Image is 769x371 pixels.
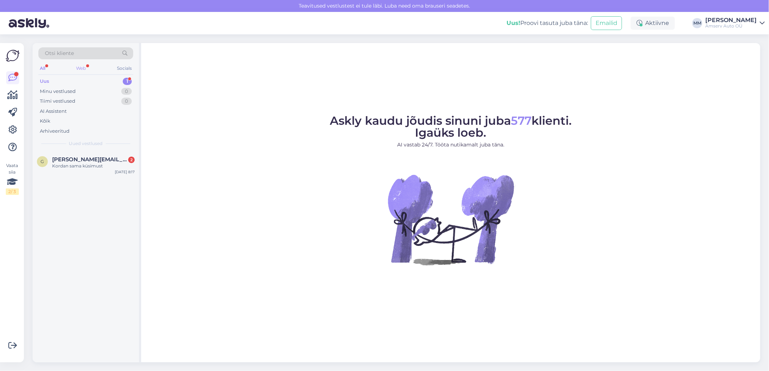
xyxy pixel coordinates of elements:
[40,108,67,115] div: AI Assistent
[123,78,132,85] div: 1
[69,140,103,147] span: Uued vestlused
[45,50,74,57] span: Otsi kliente
[38,64,47,73] div: All
[121,88,132,95] div: 0
[52,163,135,169] div: Kordan sama küsimust
[631,17,675,30] div: Aktiivne
[511,114,531,128] span: 577
[40,78,49,85] div: Uus
[705,23,757,29] div: Amserv Auto OÜ
[705,17,757,23] div: [PERSON_NAME]
[386,154,516,285] img: No Chat active
[591,16,622,30] button: Emailid
[705,17,765,29] a: [PERSON_NAME]Amserv Auto OÜ
[330,141,572,149] p: AI vastab 24/7. Tööta nutikamalt juba täna.
[75,64,88,73] div: Web
[330,114,572,140] span: Askly kaudu jõudis sinuni juba klienti. Igaüks loeb.
[41,159,44,164] span: g
[6,162,19,195] div: Vaata siia
[40,98,75,105] div: Tiimi vestlused
[6,188,19,195] div: 2 / 3
[128,157,135,163] div: 2
[6,49,20,63] img: Askly Logo
[507,19,588,27] div: Proovi tasuta juba täna:
[40,118,50,125] div: Kõik
[507,20,520,26] b: Uus!
[115,169,135,175] div: [DATE] 8:17
[40,88,76,95] div: Minu vestlused
[40,128,70,135] div: Arhiveeritud
[121,98,132,105] div: 0
[115,64,133,73] div: Socials
[52,156,127,163] span: george.abeljanov@gmail.com
[692,18,702,28] div: MM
